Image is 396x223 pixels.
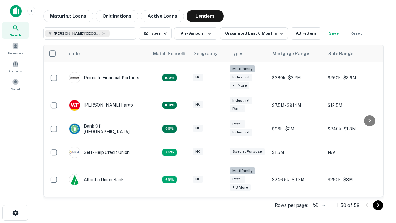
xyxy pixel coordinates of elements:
div: Multifamily [230,65,255,72]
div: Matching Properties: 26, hasApolloMatch: undefined [162,74,177,81]
button: Originations [96,10,138,22]
iframe: Chat Widget [365,154,396,183]
td: $260k - $2.9M [325,62,380,94]
p: Rows per page: [275,202,308,209]
img: picture [69,100,80,111]
button: Save your search to get updates of matches that match your search criteria. [324,27,344,40]
div: 50 [311,201,326,210]
div: Industrial [230,129,252,136]
div: Retail [230,105,245,112]
div: + 3 more [230,184,251,191]
div: Atlantic Union Bank [69,174,124,185]
div: NC [193,176,203,183]
a: Search [2,22,29,39]
div: Pinnacle Financial Partners [69,72,139,83]
button: Lenders [187,10,224,22]
div: Multifamily [230,167,255,174]
div: NC [193,125,203,132]
span: [PERSON_NAME][GEOGRAPHIC_DATA], [GEOGRAPHIC_DATA] [54,31,100,36]
button: All Filters [291,27,321,40]
div: Sale Range [328,50,353,57]
button: Go to next page [373,200,383,210]
div: NC [193,74,203,81]
div: Lender [67,50,81,57]
span: Saved [11,86,20,91]
div: Geography [193,50,217,57]
td: $96k - $2M [269,117,325,141]
td: $380k - $3.2M [269,62,325,94]
th: Lender [63,45,149,62]
td: $246.5k - $9.2M [269,164,325,195]
th: Capitalize uses an advanced AI algorithm to match your search with the best lender. The match sco... [149,45,190,62]
div: Self-help Credit Union [69,147,130,158]
div: NC [193,148,203,155]
img: capitalize-icon.png [10,5,22,17]
span: Borrowers [8,50,23,55]
button: Maturing Loans [43,10,93,22]
button: Active Loans [141,10,184,22]
button: Reset [346,27,366,40]
div: + 1 more [230,82,249,89]
th: Types [227,45,269,62]
div: Bank Of [GEOGRAPHIC_DATA] [69,123,143,134]
th: Mortgage Range [269,45,325,62]
div: Retail [230,176,245,183]
div: [PERSON_NAME] Fargo [69,100,133,111]
button: Any Amount [174,27,217,40]
img: picture [69,174,80,185]
img: picture [69,124,80,134]
div: Retail [230,120,245,128]
td: N/A [325,141,380,164]
a: Saved [2,76,29,93]
button: Originated Last 6 Months [220,27,288,40]
p: 1–50 of 59 [336,202,359,209]
span: Search [10,33,21,37]
div: Industrial [230,74,252,81]
th: Sale Range [325,45,380,62]
div: Originated Last 6 Months [225,30,285,37]
td: $290k - $3M [325,164,380,195]
div: Mortgage Range [273,50,309,57]
div: Special Purpose [230,148,265,155]
img: picture [69,72,80,83]
button: 12 Types [139,27,172,40]
td: $1.5M [269,141,325,164]
div: Matching Properties: 15, hasApolloMatch: undefined [162,102,177,109]
h6: Match Score [153,50,184,57]
th: Geography [190,45,227,62]
a: Borrowers [2,40,29,57]
div: Matching Properties: 14, hasApolloMatch: undefined [162,125,177,133]
td: $7.5M - $914M [269,94,325,117]
span: Contacts [9,68,22,73]
a: Contacts [2,58,29,75]
td: $240k - $1.8M [325,117,380,141]
img: picture [69,147,80,158]
div: Matching Properties: 10, hasApolloMatch: undefined [162,176,177,183]
div: Types [230,50,243,57]
td: $12.5M [325,94,380,117]
div: Capitalize uses an advanced AI algorithm to match your search with the best lender. The match sco... [153,50,185,57]
div: NC [193,101,203,108]
div: Industrial [230,97,252,104]
div: Matching Properties: 11, hasApolloMatch: undefined [162,149,177,156]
